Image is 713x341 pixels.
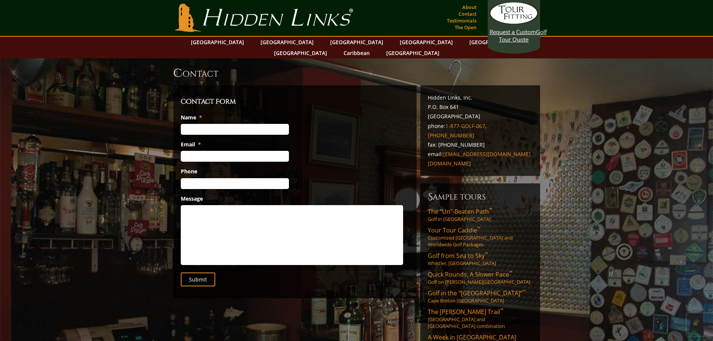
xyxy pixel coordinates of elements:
[428,270,512,278] span: Quick Rounds, A Slower Pace
[445,122,485,130] a: 1-877-GOLF-067
[460,2,478,12] a: About
[270,48,331,58] a: [GEOGRAPHIC_DATA]
[383,48,443,58] a: [GEOGRAPHIC_DATA]
[428,160,471,167] a: [DOMAIN_NAME]
[428,132,474,139] a: [PHONE_NUMBER]
[181,141,201,148] label: Email
[428,207,492,216] span: The “Un”-Beaten Path
[489,207,492,213] sup: ™
[428,226,481,234] span: Your Tour Caddie
[181,195,203,202] label: Message
[396,37,457,48] a: [GEOGRAPHIC_DATA]
[428,207,533,222] a: The “Un”-Beaten Path™Golf in [GEOGRAPHIC_DATA]
[428,308,533,329] a: The [PERSON_NAME] Trail™[GEOGRAPHIC_DATA] and [GEOGRAPHIC_DATA] combination
[457,9,478,19] a: Contact
[428,270,533,285] a: Quick Rounds, A Slower Pace™Golf on [PERSON_NAME][GEOGRAPHIC_DATA]
[181,273,215,286] input: Submit
[428,252,533,267] a: Golf from Sea to Sky™Whistler, [GEOGRAPHIC_DATA]
[428,308,503,316] span: The [PERSON_NAME] Trail
[445,15,478,26] a: Testimonials
[509,270,512,276] sup: ™
[485,251,488,257] sup: ™
[522,288,526,295] sup: ™
[428,289,533,304] a: Golf in the “[GEOGRAPHIC_DATA]”™Cape Breton [GEOGRAPHIC_DATA]
[187,37,248,48] a: [GEOGRAPHIC_DATA]
[173,66,540,81] h1: Contact
[181,97,409,107] h3: Contact Form
[466,37,526,48] a: [GEOGRAPHIC_DATA]
[453,22,478,33] a: The Open
[428,226,533,248] a: Your Tour Caddie™Customized [GEOGRAPHIC_DATA] and Worldwide Golf Packages
[181,114,202,121] label: Name
[490,2,538,43] a: Request a CustomGolf Tour Quote
[181,168,197,175] label: Phone
[257,37,317,48] a: [GEOGRAPHIC_DATA]
[428,93,533,168] p: Hidden Links, Inc. P.O. Box 641 [GEOGRAPHIC_DATA] phone: , fax: [PHONE_NUMBER] email:
[500,307,503,313] sup: ™
[443,150,531,158] a: [EMAIL_ADDRESS][DOMAIN_NAME]
[477,225,481,232] sup: ™
[326,37,387,48] a: [GEOGRAPHIC_DATA]
[428,252,488,260] span: Golf from Sea to Sky
[490,28,536,36] span: Request a Custom
[428,289,526,297] span: Golf in the “[GEOGRAPHIC_DATA]”
[340,48,374,58] a: Caribbean
[428,191,533,203] h6: Sample Tours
